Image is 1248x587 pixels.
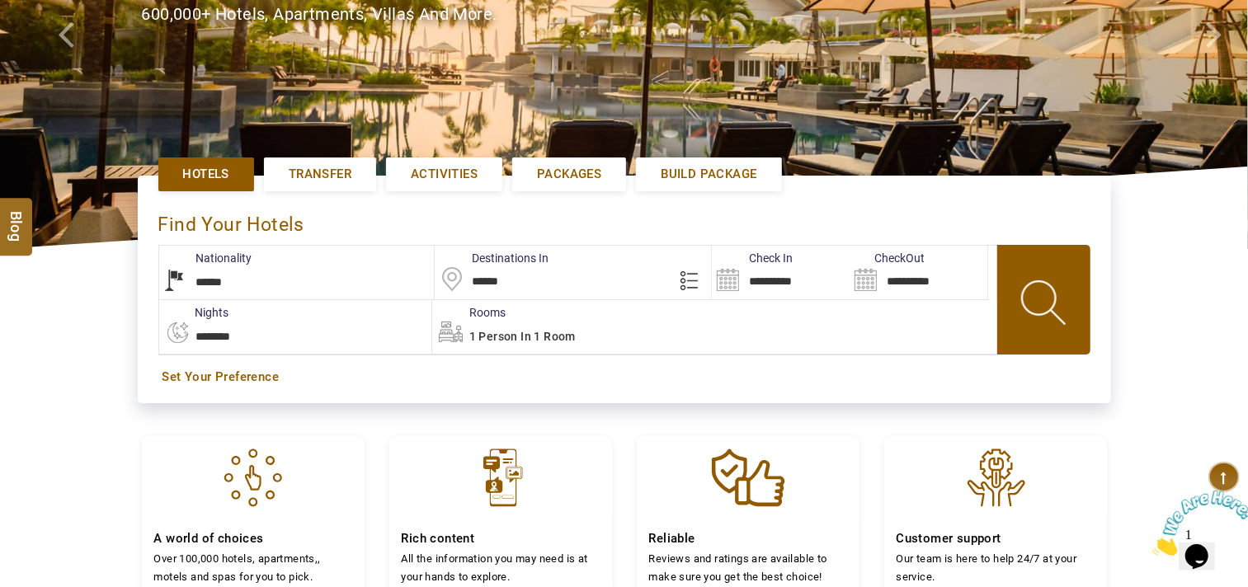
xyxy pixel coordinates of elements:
a: Transfer [264,157,376,191]
span: Build Package [661,166,756,183]
span: Activities [411,166,478,183]
a: Hotels [158,157,254,191]
p: Our team is here to help 24/7 at your service. [897,550,1095,585]
div: Find Your Hotels [158,196,1090,245]
p: All the information you may need is at your hands to explore. [402,550,600,585]
label: Check In [712,250,793,266]
label: Nationality [159,250,252,266]
span: Blog [6,210,27,224]
label: nights [158,304,229,321]
span: 1 [7,7,13,21]
h4: Customer support [897,531,1095,547]
span: 1 Person in 1 Room [469,330,576,343]
span: Hotels [183,166,229,183]
a: Set Your Preference [162,369,1086,386]
p: Over 100,000 hotels, apartments,, motels and spas for you to pick. [154,550,352,585]
label: Destinations In [435,250,549,266]
h4: Reliable [649,531,847,547]
a: Build Package [636,157,781,191]
input: Search [850,246,987,299]
iframe: chat widget [1146,484,1248,562]
a: Packages [512,157,626,191]
span: Transfer [289,166,351,183]
span: Packages [537,166,601,183]
img: Chat attention grabber [7,7,109,72]
label: Rooms [432,304,506,321]
p: Reviews and ratings are available to make sure you get the best choice! [649,550,847,585]
h4: A world of choices [154,531,352,547]
h4: Rich content [402,531,600,547]
a: Activities [386,157,502,191]
label: CheckOut [850,250,925,266]
div: 600,000+ hotels, apartments, villas and more. [142,2,1107,26]
input: Search [712,246,850,299]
